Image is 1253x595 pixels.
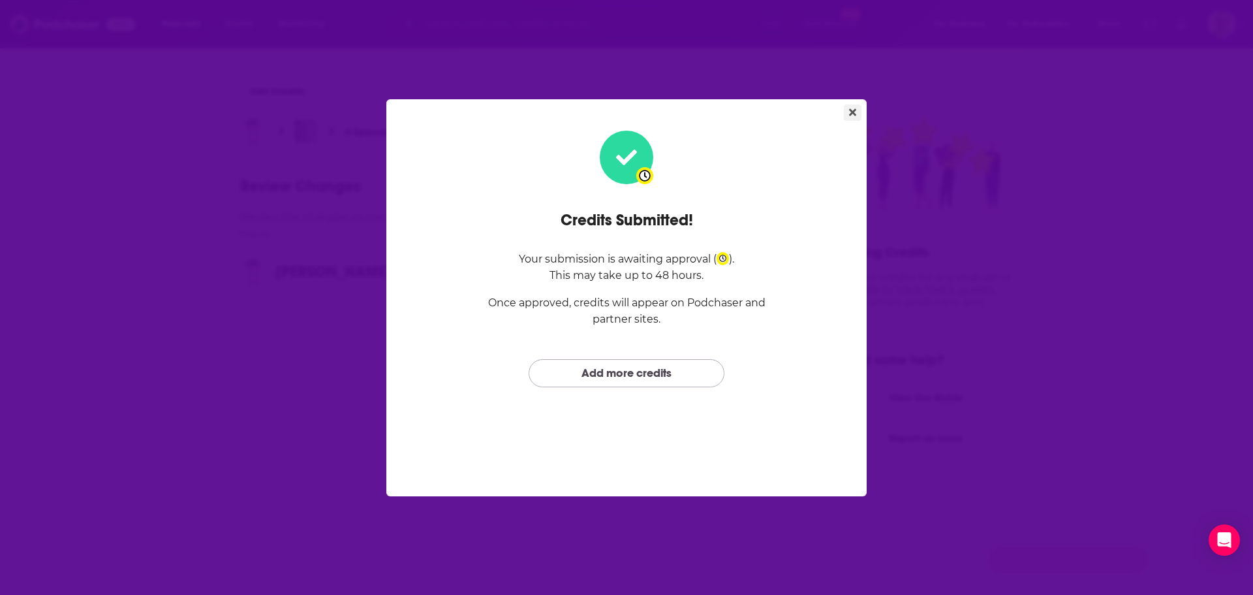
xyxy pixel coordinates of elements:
[529,359,724,387] a: Add more credits
[475,251,779,268] p: Your submission is awaiting approval ( ).
[844,105,861,121] button: Close
[475,295,779,328] p: Once approved, credits will appear on Podchaser and partner sites.
[561,210,693,230] p: Credits Submitted!
[1209,524,1240,556] div: Open Intercom Messenger
[475,267,779,284] p: This may take up to 48 hours.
